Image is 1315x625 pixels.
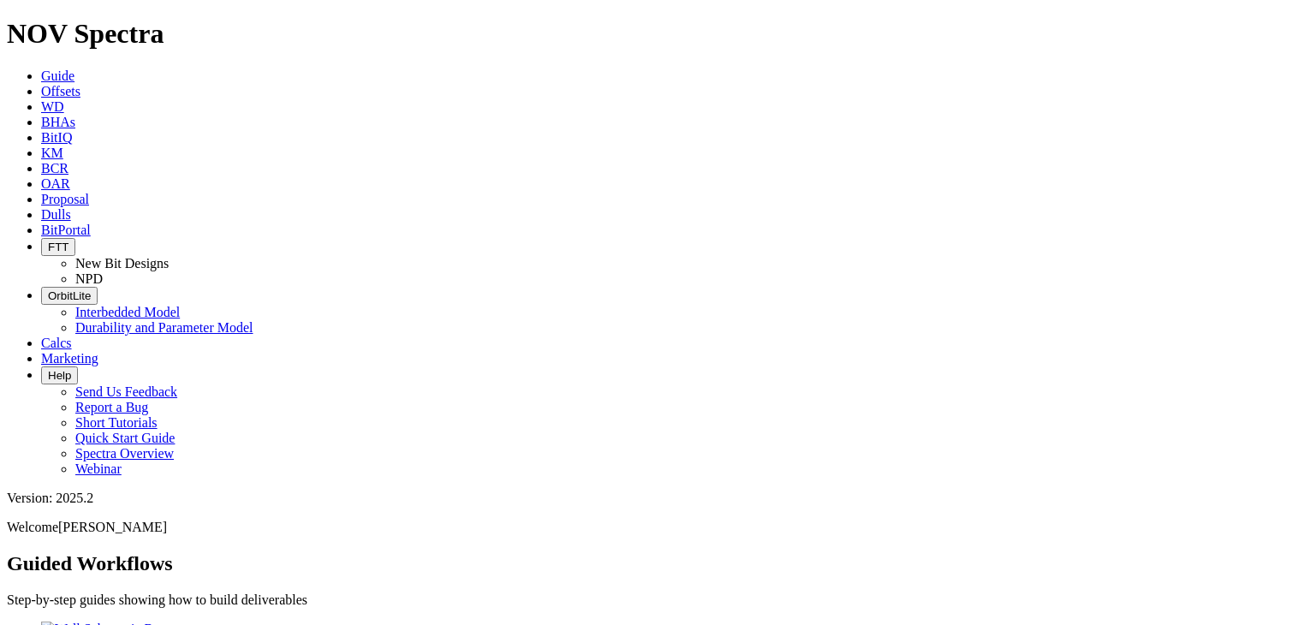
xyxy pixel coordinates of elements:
[75,271,103,286] a: NPD
[7,491,1308,506] div: Version: 2025.2
[41,351,98,366] a: Marketing
[75,256,169,271] a: New Bit Designs
[41,130,72,145] a: BitIQ
[75,431,175,445] a: Quick Start Guide
[41,176,70,191] a: OAR
[75,400,148,414] a: Report a Bug
[41,192,89,206] a: Proposal
[41,161,68,176] a: BCR
[41,238,75,256] button: FTT
[75,320,253,335] a: Durability and Parameter Model
[7,552,1308,575] h2: Guided Workflows
[75,461,122,476] a: Webinar
[41,207,71,222] a: Dulls
[75,446,174,461] a: Spectra Overview
[7,18,1308,50] h1: NOV Spectra
[41,287,98,305] button: OrbitLite
[41,68,74,83] a: Guide
[41,115,75,129] a: BHAs
[48,241,68,253] span: FTT
[41,99,64,114] a: WD
[41,336,72,350] a: Calcs
[75,305,180,319] a: Interbedded Model
[7,520,1308,535] p: Welcome
[41,223,91,237] a: BitPortal
[7,592,1308,608] p: Step-by-step guides showing how to build deliverables
[41,366,78,384] button: Help
[48,369,71,382] span: Help
[75,415,158,430] a: Short Tutorials
[41,146,63,160] a: KM
[75,384,177,399] a: Send Us Feedback
[41,84,80,98] a: Offsets
[48,289,91,302] span: OrbitLite
[58,520,167,534] span: [PERSON_NAME]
